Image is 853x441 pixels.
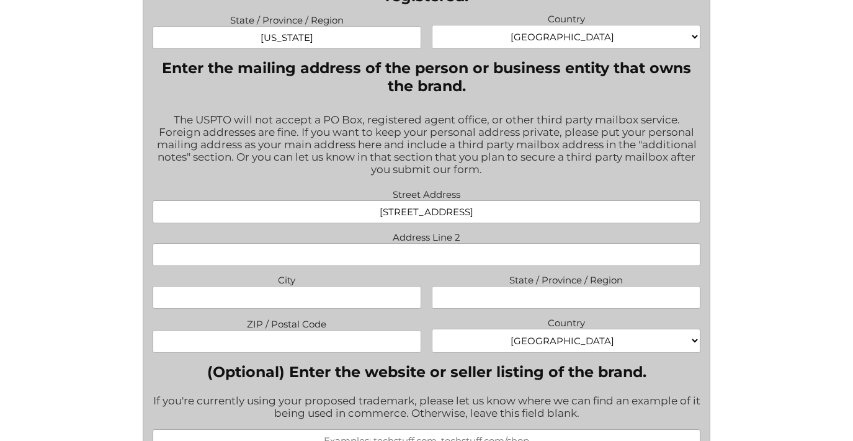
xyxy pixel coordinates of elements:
label: Country [432,10,700,25]
label: Street Address [153,185,701,200]
legend: Enter the mailing address of the person or business entity that owns the brand. [153,59,701,95]
div: The USPTO will not accept a PO Box, registered agent office, or other third party mailbox service... [153,105,701,185]
label: State / Province / Region [153,11,421,26]
label: ZIP / Postal Code [153,315,421,330]
label: (Optional) Enter the website or seller listing of the brand. [153,363,701,381]
label: Address Line 2 [153,228,701,243]
div: If you're currently using your proposed trademark, please let us know where we can find an exampl... [153,386,701,429]
label: State / Province / Region [432,271,700,286]
label: Country [432,314,700,329]
label: City [153,271,421,286]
